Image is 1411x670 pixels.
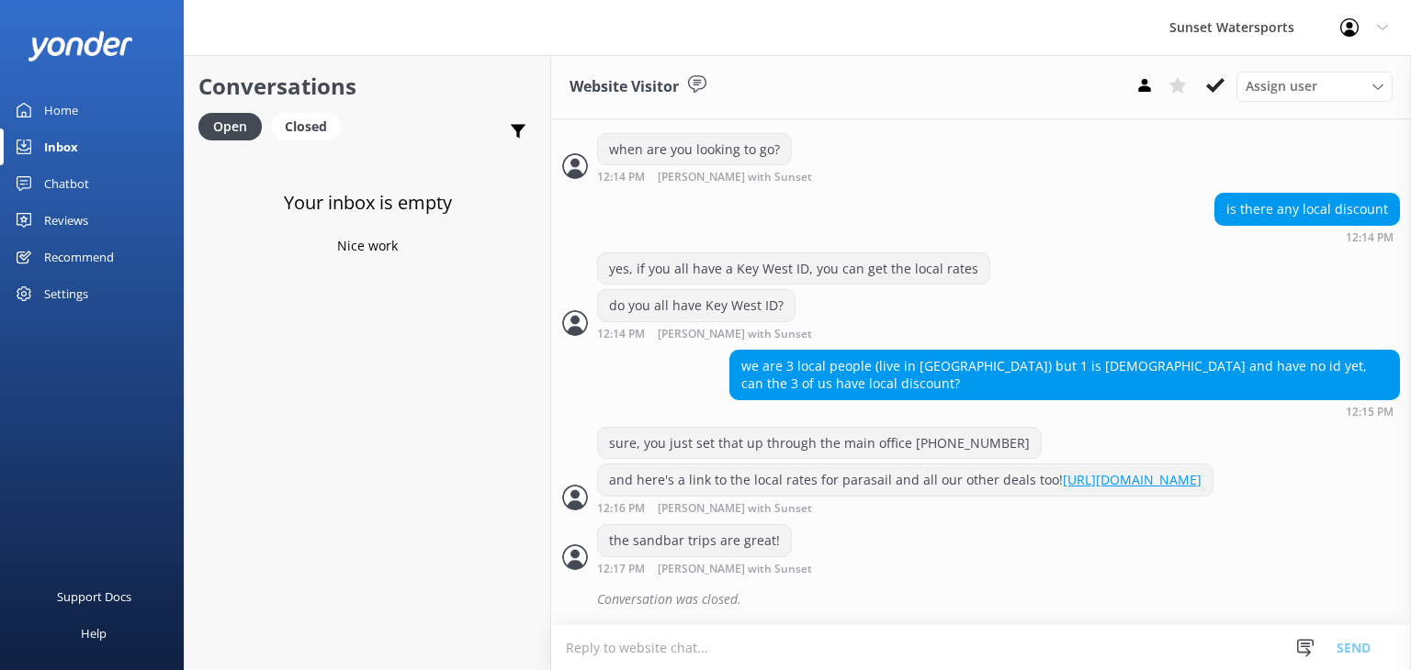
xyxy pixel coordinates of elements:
[570,75,679,99] h3: Website Visitor
[198,69,536,104] h2: Conversations
[658,503,812,515] span: [PERSON_NAME] with Sunset
[1214,230,1400,243] div: Sep 13 2025 11:14am (UTC -05:00) America/Cancun
[1346,407,1394,418] strong: 12:15 PM
[729,405,1400,418] div: Sep 13 2025 11:15am (UTC -05:00) America/Cancun
[57,578,131,615] div: Support Docs
[198,113,262,140] div: Open
[597,327,872,341] div: Sep 13 2025 11:14am (UTC -05:00) America/Cancun
[597,564,645,575] strong: 12:17 PM
[44,165,89,202] div: Chatbot
[597,172,645,184] strong: 12:14 PM
[598,253,989,285] div: yes, if you all have a Key West ID, you can get the local rates
[28,31,133,61] img: yonder-white-logo.png
[658,172,812,184] span: [PERSON_NAME] with Sunset
[1246,76,1317,96] span: Assign user
[598,525,791,556] div: the sandbar trips are great!
[598,134,791,165] div: when are you looking to go?
[1236,72,1393,101] div: Assign User
[1346,232,1394,243] strong: 12:14 PM
[44,128,78,165] div: Inbox
[562,584,1400,615] div: 2025-09-13T16:28:19.892
[658,329,812,341] span: [PERSON_NAME] with Sunset
[598,428,1041,459] div: sure, you just set that up through the main office [PHONE_NUMBER]
[597,584,1400,615] div: Conversation was closed.
[44,202,88,239] div: Reviews
[284,188,452,218] h3: Your inbox is empty
[597,170,872,184] div: Sep 13 2025 11:14am (UTC -05:00) America/Cancun
[730,351,1399,399] div: we are 3 local people (live in [GEOGRAPHIC_DATA]) but 1 is [DEMOGRAPHIC_DATA] and have no id yet,...
[598,290,795,321] div: do you all have Key West ID?
[44,239,114,275] div: Recommend
[44,275,88,312] div: Settings
[337,236,398,256] p: Nice work
[198,116,271,136] a: Open
[81,615,107,652] div: Help
[44,92,78,128] div: Home
[1063,471,1202,488] a: [URL][DOMAIN_NAME]
[271,116,350,136] a: Closed
[597,501,1213,515] div: Sep 13 2025 11:16am (UTC -05:00) America/Cancun
[597,329,645,341] strong: 12:14 PM
[598,464,1213,496] div: and here's a link to the local rates for parasail and all our other deals too!
[271,113,341,140] div: Closed
[658,564,812,575] span: [PERSON_NAME] with Sunset
[1215,194,1399,225] div: is there any local discount
[597,562,872,575] div: Sep 13 2025 11:17am (UTC -05:00) America/Cancun
[597,503,645,515] strong: 12:16 PM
